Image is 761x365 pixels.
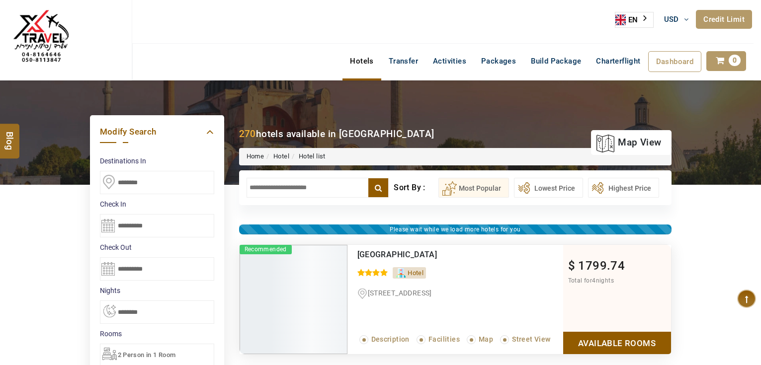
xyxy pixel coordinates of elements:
span: Charterflight [596,57,640,66]
span: 2 Person in 1 Room [118,351,176,359]
div: Sort By : [394,178,438,198]
span: Hotel [408,269,423,277]
button: Highest Price [588,178,659,198]
label: Rooms [100,329,214,339]
a: 0 [706,51,746,71]
span: Facilities [428,335,460,343]
div: Please wait while we load more hotels for you [239,224,672,234]
span: USD [664,15,679,24]
span: [STREET_ADDRESS] [368,289,432,297]
span: Blog [3,131,16,140]
span: 0 [729,55,741,66]
span: $ [568,259,575,273]
a: Hotel [273,152,289,160]
a: Credit Limit [696,10,752,29]
img: The Royal Line Holidays [7,4,75,72]
a: [GEOGRAPHIC_DATA] [357,250,437,259]
a: Charterflight [589,51,648,71]
span: Map [479,335,493,343]
a: Build Package [523,51,589,71]
b: 270 [239,128,256,140]
label: Check In [100,199,214,209]
div: Grand Hotel Baglioni [357,250,522,260]
a: Home [247,152,264,160]
span: Description [371,335,410,343]
label: Destinations In [100,156,214,166]
aside: Language selected: English [615,12,654,28]
a: map view [596,132,661,153]
li: Hotel list [289,152,326,161]
span: 1799.74 [578,259,625,273]
span: Dashboard [656,57,694,66]
a: Hotels [342,51,381,71]
span: Street View [512,335,550,343]
a: Transfer [381,51,425,71]
label: Check Out [100,242,214,252]
button: Most Popular [438,178,509,198]
label: nights [100,286,214,295]
div: Language [615,12,654,28]
a: Show Rooms [563,332,671,354]
a: Packages [474,51,523,71]
div: hotels available in [GEOGRAPHIC_DATA] [239,127,434,141]
span: 4 [592,277,595,284]
a: Activities [425,51,474,71]
a: EN [615,12,653,27]
a: Modify Search [100,125,214,139]
span: Recommended [240,245,292,254]
span: Total for nights [568,277,614,284]
button: Lowest Price [514,178,583,198]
